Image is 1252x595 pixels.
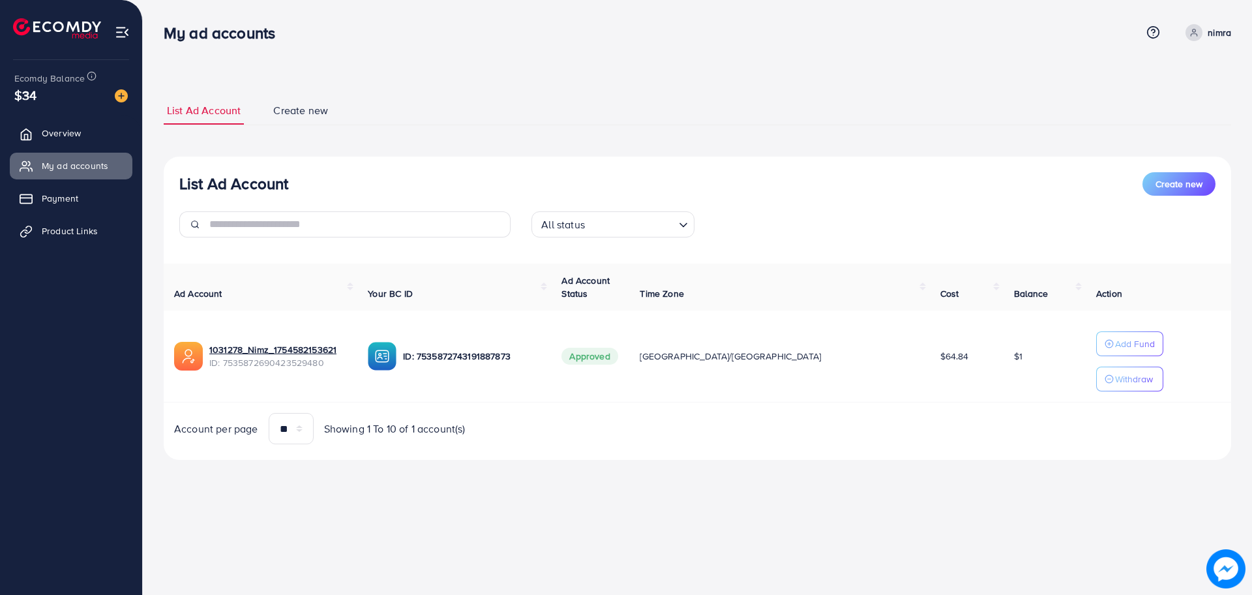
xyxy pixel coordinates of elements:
p: Withdraw [1115,371,1153,387]
button: Withdraw [1096,367,1163,391]
span: Your BC ID [368,287,413,300]
span: $34 [14,85,37,104]
span: Create new [1155,177,1202,191]
span: Approved [561,348,618,365]
span: My ad accounts [42,159,108,172]
img: logo [13,18,101,38]
a: Payment [10,185,132,211]
span: Create new [273,103,328,118]
h3: List Ad Account [179,174,288,193]
span: $1 [1014,350,1022,363]
img: menu [115,25,130,40]
span: Cost [940,287,959,300]
img: ic-ads-acc.e4c84228.svg [174,342,203,371]
span: $64.84 [940,350,969,363]
a: My ad accounts [10,153,132,179]
h3: My ad accounts [164,23,286,42]
a: Product Links [10,218,132,244]
span: Balance [1014,287,1049,300]
span: Ad Account Status [561,274,610,300]
div: Search for option [531,211,694,237]
a: 1031278_Nimz_1754582153621 [209,343,336,356]
p: Add Fund [1115,336,1155,352]
span: Ecomdy Balance [14,72,85,85]
span: Showing 1 To 10 of 1 account(s) [324,421,466,436]
span: ID: 7535872690423529480 [209,356,347,369]
span: Action [1096,287,1122,300]
img: image [115,89,128,102]
span: [GEOGRAPHIC_DATA]/[GEOGRAPHIC_DATA] [640,350,821,363]
span: Product Links [42,224,98,237]
img: ic-ba-acc.ded83a64.svg [368,342,396,371]
span: All status [539,215,588,234]
span: Overview [42,127,81,140]
input: Search for option [589,213,674,234]
p: nimra [1208,25,1231,40]
button: Create new [1142,172,1215,196]
span: List Ad Account [167,103,241,118]
span: Ad Account [174,287,222,300]
a: Overview [10,120,132,146]
div: <span class='underline'>1031278_Nimz_1754582153621</span></br>7535872690423529480 [209,343,347,370]
img: image [1206,549,1245,588]
a: nimra [1180,24,1231,41]
span: Payment [42,192,78,205]
span: Time Zone [640,287,683,300]
p: ID: 7535872743191887873 [403,348,541,364]
button: Add Fund [1096,331,1163,356]
span: Account per page [174,421,258,436]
